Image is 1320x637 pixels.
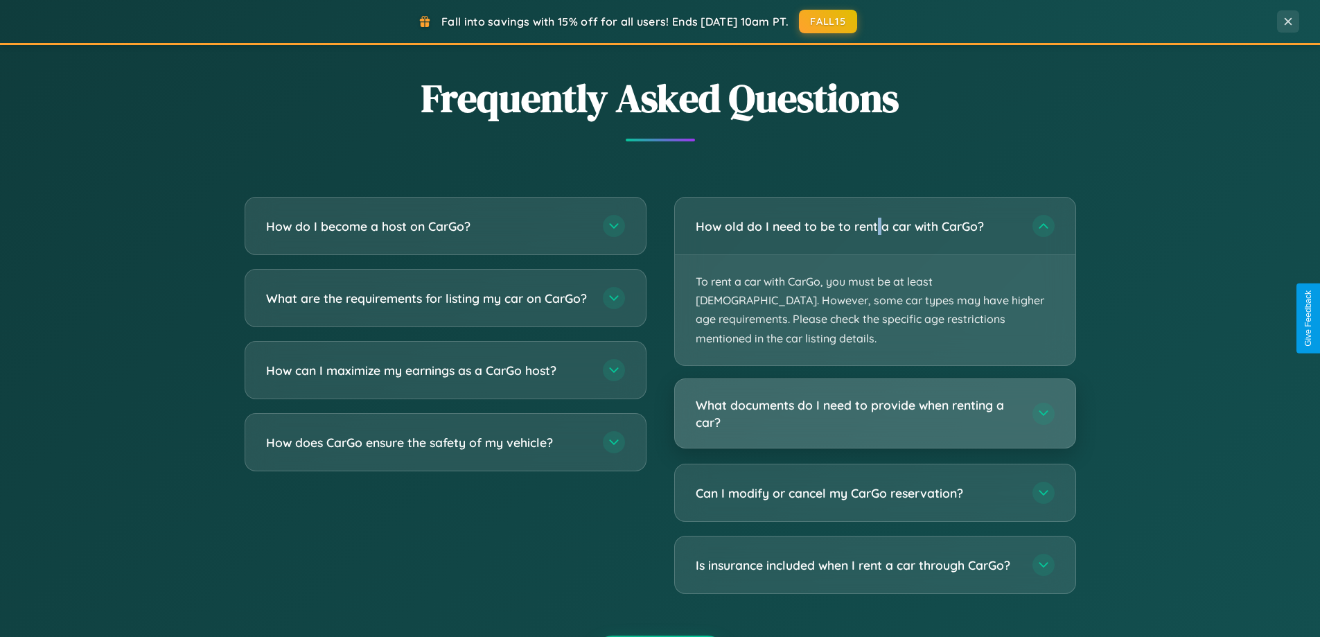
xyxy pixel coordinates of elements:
[245,71,1076,125] h2: Frequently Asked Questions
[675,255,1075,365] p: To rent a car with CarGo, you must be at least [DEMOGRAPHIC_DATA]. However, some car types may ha...
[799,10,857,33] button: FALL15
[696,557,1019,574] h3: Is insurance included when I rent a car through CarGo?
[696,485,1019,502] h3: Can I modify or cancel my CarGo reservation?
[266,362,589,379] h3: How can I maximize my earnings as a CarGo host?
[696,218,1019,235] h3: How old do I need to be to rent a car with CarGo?
[266,290,589,307] h3: What are the requirements for listing my car on CarGo?
[1303,290,1313,347] div: Give Feedback
[266,218,589,235] h3: How do I become a host on CarGo?
[266,434,589,451] h3: How does CarGo ensure the safety of my vehicle?
[441,15,789,28] span: Fall into savings with 15% off for all users! Ends [DATE] 10am PT.
[696,396,1019,430] h3: What documents do I need to provide when renting a car?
